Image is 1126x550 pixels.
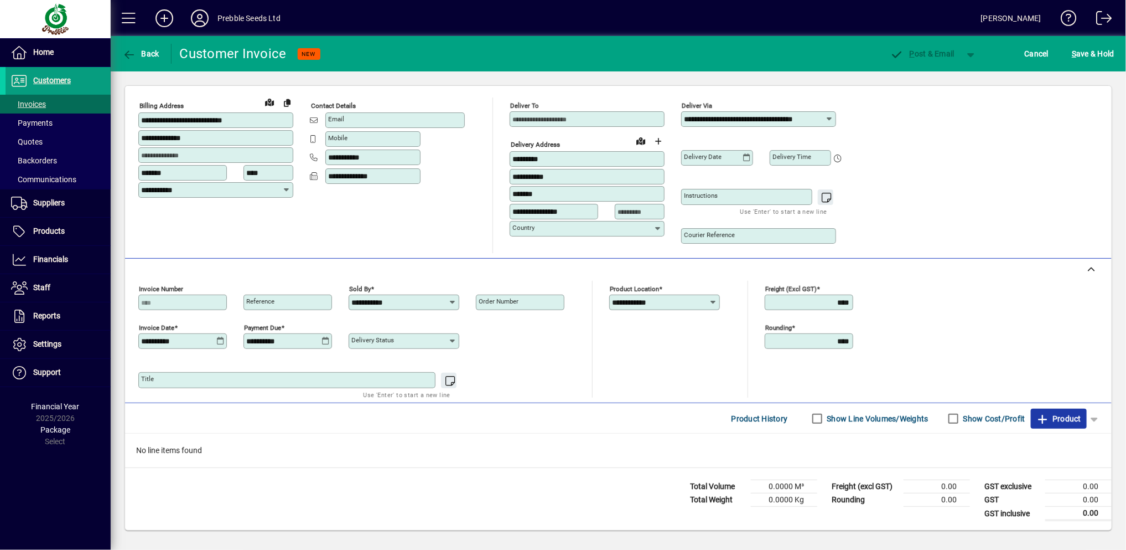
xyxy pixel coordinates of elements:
td: 0.00 [1045,494,1112,507]
td: 0.00 [1045,480,1112,494]
mat-label: Invoice number [139,285,183,293]
a: Suppliers [6,189,111,217]
span: Cancel [1025,45,1049,63]
span: Customers [33,76,71,85]
button: Profile [182,8,217,28]
td: GST [979,494,1045,507]
a: Communications [6,170,111,189]
a: Support [6,359,111,387]
span: ave & Hold [1072,45,1114,63]
mat-label: Rounding [765,324,792,332]
span: Backorders [11,156,57,165]
span: P [910,49,915,58]
span: Package [40,425,70,434]
td: 0.00 [1045,507,1112,521]
span: ost & Email [890,49,954,58]
span: Staff [33,283,50,292]
span: Financials [33,255,68,264]
span: Reports [33,311,60,320]
td: 0.00 [904,480,970,494]
button: Product History [727,409,792,429]
a: Financials [6,246,111,274]
div: No line items found [125,434,1112,467]
a: Settings [6,331,111,358]
a: Reports [6,302,111,330]
a: Logout [1088,2,1112,38]
mat-label: Email [328,115,344,123]
span: S [1072,49,1076,58]
td: 0.00 [904,494,970,507]
mat-label: Delivery date [684,153,722,161]
span: Settings [33,340,61,348]
span: Financial Year [32,402,80,411]
mat-label: Payment due [244,324,281,332]
td: 0.0000 M³ [751,480,817,494]
td: Rounding [826,494,904,507]
a: Quotes [6,132,111,151]
a: Backorders [6,151,111,170]
button: Product [1031,409,1087,429]
td: Freight (excl GST) [826,480,904,494]
a: Staff [6,274,111,302]
mat-label: Mobile [328,134,347,142]
div: Prebble Seeds Ltd [217,9,281,27]
button: Post & Email [885,44,960,64]
span: Products [33,227,65,235]
div: Customer Invoice [180,45,287,63]
button: Back [120,44,162,64]
mat-label: Order number [479,297,518,305]
button: Add [147,8,182,28]
span: Support [33,368,61,377]
button: Choose address [650,132,667,150]
span: Communications [11,175,76,184]
a: Knowledge Base [1052,2,1077,38]
span: Quotes [11,137,43,146]
mat-label: Courier Reference [684,231,735,239]
span: Product History [731,410,788,428]
a: View on map [632,132,650,150]
mat-label: Freight (excl GST) [765,285,817,293]
div: [PERSON_NAME] [981,9,1041,27]
span: Home [33,48,54,56]
button: Cancel [1022,44,1052,64]
button: Save & Hold [1069,44,1117,64]
mat-label: Country [512,224,535,232]
span: Product [1036,410,1081,428]
span: Back [122,49,159,58]
mat-label: Delivery status [351,336,394,344]
td: GST inclusive [979,507,1045,521]
button: Copy to Delivery address [278,94,296,111]
mat-label: Product location [610,285,659,293]
span: Suppliers [33,198,65,207]
label: Show Line Volumes/Weights [825,413,928,424]
mat-hint: Use 'Enter' to start a new line [364,388,450,401]
td: 0.0000 Kg [751,494,817,507]
mat-label: Title [141,375,154,383]
label: Show Cost/Profit [961,413,1025,424]
span: Invoices [11,100,46,109]
span: Payments [11,119,53,127]
mat-label: Reference [246,297,274,305]
mat-label: Instructions [684,192,718,199]
td: Total Weight [684,494,751,507]
td: Total Volume [684,480,751,494]
mat-label: Delivery time [772,153,811,161]
mat-hint: Use 'Enter' to start a new line [740,205,827,218]
mat-label: Deliver To [510,102,539,110]
mat-label: Invoice date [139,324,174,332]
td: GST exclusive [979,480,1045,494]
span: NEW [302,50,316,58]
mat-label: Sold by [349,285,371,293]
a: Invoices [6,95,111,114]
a: Home [6,39,111,66]
app-page-header-button: Back [111,44,172,64]
a: Payments [6,114,111,132]
a: View on map [261,93,278,111]
mat-label: Deliver via [682,102,712,110]
a: Products [6,218,111,245]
